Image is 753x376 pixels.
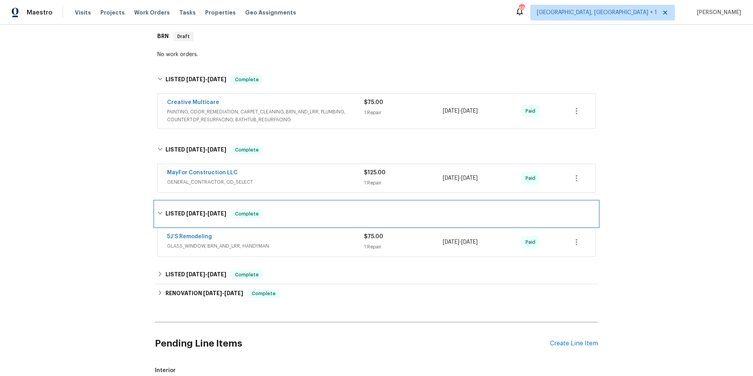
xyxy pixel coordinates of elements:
[186,77,205,82] span: [DATE]
[155,367,598,374] span: Interior
[364,170,386,175] span: $125.00
[186,211,205,216] span: [DATE]
[203,290,243,296] span: -
[364,179,443,187] div: 1 Repair
[232,76,262,84] span: Complete
[167,170,238,175] a: MayFor Construction LLC
[157,32,169,41] h6: BRN
[207,77,226,82] span: [DATE]
[526,107,538,115] span: Paid
[167,108,364,124] span: PAINTING, ODOR_REMEDIATION, CARPET_CLEANING, BRN_AND_LRR, PLUMBING, COUNTERTOP_RESURFACING, BATHT...
[174,33,193,40] span: Draft
[166,270,226,279] h6: LISTED
[232,271,262,279] span: Complete
[443,108,459,114] span: [DATE]
[443,174,478,182] span: -
[186,211,226,216] span: -
[207,147,226,152] span: [DATE]
[224,290,243,296] span: [DATE]
[207,272,226,277] span: [DATE]
[155,67,598,92] div: LISTED [DATE]-[DATE]Complete
[167,242,364,250] span: GLASS_WINDOW, BRN_AND_LRR, HANDYMAN
[207,211,226,216] span: [DATE]
[461,175,478,181] span: [DATE]
[157,51,596,58] div: No work orders.
[186,272,205,277] span: [DATE]
[186,147,205,152] span: [DATE]
[364,234,383,239] span: $75.00
[364,109,443,117] div: 1 Repair
[550,340,598,347] div: Create Line Item
[27,9,53,16] span: Maestro
[186,147,226,152] span: -
[443,239,459,245] span: [DATE]
[155,137,598,162] div: LISTED [DATE]-[DATE]Complete
[443,238,478,246] span: -
[167,234,212,239] a: 5J’S Remodeling
[526,238,538,246] span: Paid
[205,9,236,16] span: Properties
[443,175,459,181] span: [DATE]
[166,75,226,84] h6: LISTED
[166,289,243,298] h6: RENOVATION
[694,9,741,16] span: [PERSON_NAME]
[232,210,262,218] span: Complete
[75,9,91,16] span: Visits
[155,284,598,303] div: RENOVATION [DATE]-[DATE]Complete
[364,100,383,105] span: $75.00
[155,325,550,362] h2: Pending Line Items
[249,290,279,298] span: Complete
[526,174,538,182] span: Paid
[245,9,296,16] span: Geo Assignments
[166,209,226,219] h6: LISTED
[167,178,364,186] span: GENERAL_CONTRACTOR, OD_SELECT
[186,272,226,277] span: -
[167,100,219,105] a: Creative Multicare
[155,24,598,49] div: BRN Draft
[155,265,598,284] div: LISTED [DATE]-[DATE]Complete
[203,290,222,296] span: [DATE]
[519,5,524,13] div: 69
[179,10,196,15] span: Tasks
[186,77,226,82] span: -
[155,201,598,226] div: LISTED [DATE]-[DATE]Complete
[232,146,262,154] span: Complete
[166,145,226,155] h6: LISTED
[537,9,657,16] span: [GEOGRAPHIC_DATA], [GEOGRAPHIC_DATA] + 1
[443,107,478,115] span: -
[461,108,478,114] span: [DATE]
[100,9,125,16] span: Projects
[461,239,478,245] span: [DATE]
[364,243,443,251] div: 1 Repair
[134,9,170,16] span: Work Orders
